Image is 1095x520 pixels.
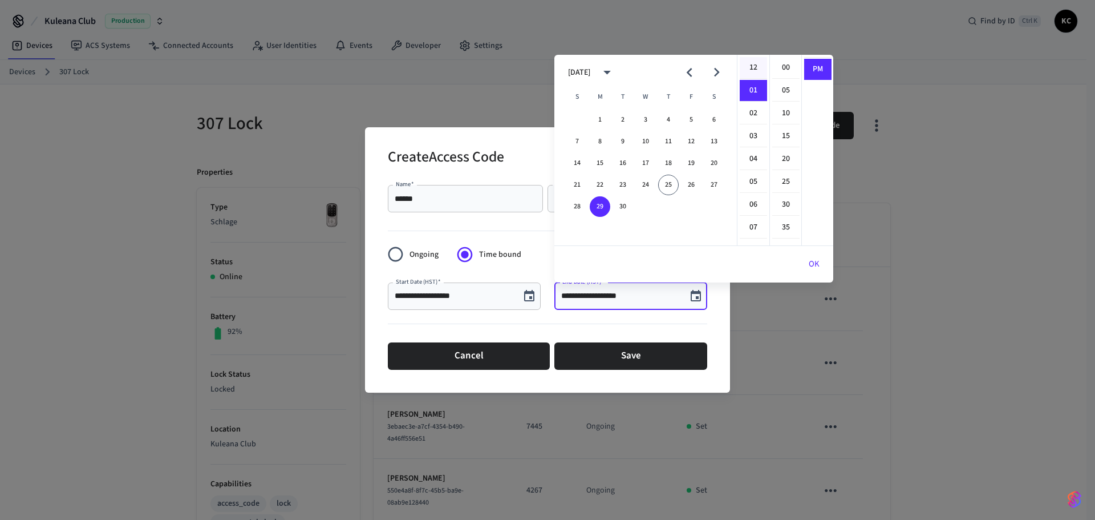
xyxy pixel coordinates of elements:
[567,196,587,217] button: 28
[590,110,610,130] button: 1
[613,196,633,217] button: 30
[676,59,703,86] button: Previous month
[740,80,767,102] li: 1 hours
[740,103,767,124] li: 2 hours
[613,110,633,130] button: 2
[479,249,521,261] span: Time bound
[681,86,701,108] span: Friday
[658,86,679,108] span: Thursday
[703,59,730,86] button: Next month
[740,126,767,147] li: 3 hours
[772,194,800,216] li: 30 minutes
[740,148,767,170] li: 4 hours
[388,342,550,370] button: Cancel
[590,153,610,174] button: 15
[613,175,633,195] button: 23
[396,277,440,286] label: Start Date (HST)
[704,175,724,195] button: 27
[388,141,504,176] h2: Create Access Code
[567,153,587,174] button: 14
[681,110,701,130] button: 5
[567,86,587,108] span: Sunday
[590,175,610,195] button: 22
[737,55,769,245] ul: Select hours
[740,240,767,261] li: 8 hours
[658,110,679,130] button: 4
[801,55,833,245] ul: Select meridiem
[681,131,701,152] button: 12
[704,131,724,152] button: 13
[704,153,724,174] button: 20
[658,175,679,195] button: 25
[681,175,701,195] button: 26
[658,153,679,174] button: 18
[740,217,767,239] li: 7 hours
[567,175,587,195] button: 21
[772,171,800,193] li: 25 minutes
[740,194,767,216] li: 6 hours
[567,131,587,152] button: 7
[740,57,767,79] li: 12 hours
[772,126,800,147] li: 15 minutes
[590,86,610,108] span: Monday
[769,55,801,245] ul: Select minutes
[1068,490,1081,509] img: SeamLogoGradient.69752ec5.svg
[635,110,656,130] button: 3
[772,217,800,239] li: 35 minutes
[568,67,590,79] div: [DATE]
[772,103,800,124] li: 10 minutes
[772,240,800,261] li: 40 minutes
[772,148,800,170] li: 20 minutes
[590,131,610,152] button: 8
[594,59,620,86] button: calendar view is open, switch to year view
[613,153,633,174] button: 16
[613,86,633,108] span: Tuesday
[772,80,800,102] li: 5 minutes
[518,285,541,308] button: Choose date, selected date is Sep 25, 2025
[635,175,656,195] button: 24
[396,180,414,188] label: Name
[684,285,707,308] button: Choose date, selected date is Sep 29, 2025
[409,249,439,261] span: Ongoing
[681,153,701,174] button: 19
[613,131,633,152] button: 9
[740,171,767,193] li: 5 hours
[704,110,724,130] button: 6
[635,153,656,174] button: 17
[635,131,656,152] button: 10
[704,86,724,108] span: Saturday
[795,251,833,278] button: OK
[804,59,832,80] li: PM
[590,196,610,217] button: 29
[635,86,656,108] span: Wednesday
[658,131,679,152] button: 11
[554,342,707,370] button: Save
[772,57,800,79] li: 0 minutes
[562,277,604,286] label: End Date (HST)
